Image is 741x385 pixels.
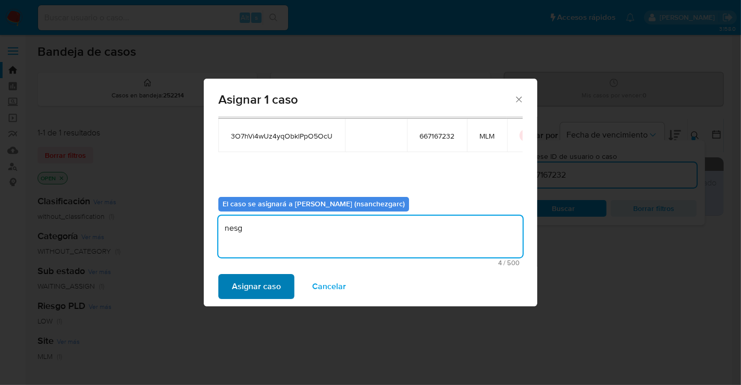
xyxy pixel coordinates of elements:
span: 667167232 [419,131,454,141]
button: Asignar caso [218,274,294,299]
button: Cerrar ventana [514,94,523,104]
span: MLM [479,131,495,141]
span: 3O7hVi4wUz4yqObklPpO5OcU [231,131,332,141]
textarea: nesg [218,216,523,257]
button: icon-button [520,129,532,142]
span: Cancelar [312,275,346,298]
button: Cancelar [299,274,360,299]
span: Máximo 500 caracteres [221,259,520,266]
div: assign-modal [204,79,537,306]
span: Asignar 1 caso [218,93,514,106]
span: Asignar caso [232,275,281,298]
b: El caso se asignará a [PERSON_NAME] (nsanchezgarc) [223,198,405,209]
